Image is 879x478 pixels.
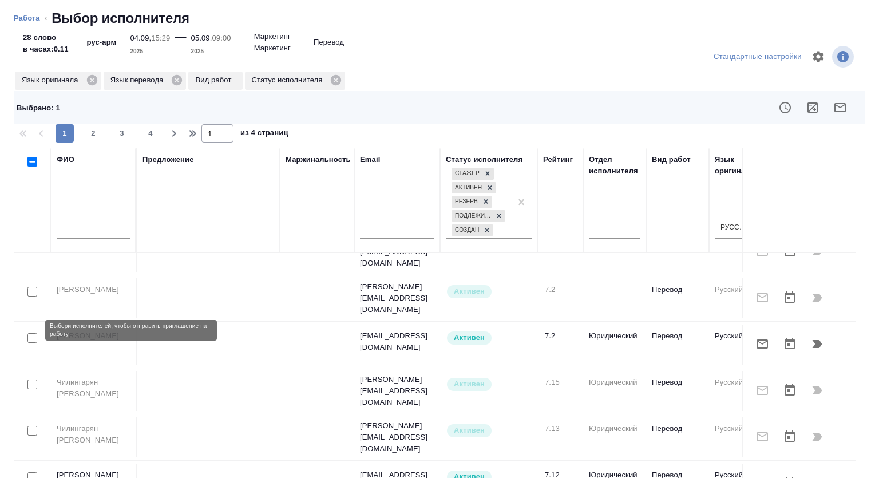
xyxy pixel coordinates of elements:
p: Перевод [314,37,344,48]
button: Открыть календарь загрузки [776,377,803,404]
div: Вид работ [652,154,691,165]
td: [PERSON_NAME] [51,325,137,365]
p: Перевод [652,284,703,295]
button: 3 [113,124,131,143]
button: Показать доступность исполнителя [771,94,799,121]
p: Активен [454,286,485,297]
td: Юридический [583,417,646,457]
div: Маржинальность [286,154,351,165]
div: Создан [452,224,481,236]
div: Язык оригинала [715,154,766,177]
p: 05.09, [191,34,212,42]
td: Юридический [583,371,646,411]
p: 09:00 [212,34,231,42]
p: Перевод [652,377,703,388]
div: Стажер, Активен, Резерв, Подлежит внедрению, Создан [450,209,506,223]
td: [PERSON_NAME] [51,278,137,318]
input: Выбери исполнителей, чтобы отправить приглашение на работу [27,380,37,389]
p: Язык перевода [110,74,168,86]
td: Русский [709,417,772,457]
button: Отправить предложение о работе [826,94,854,121]
div: Стажер, Активен, Резерв, Подлежит внедрению, Создан [450,181,497,195]
div: Статус исполнителя [245,72,346,90]
div: Рейтинг [543,154,573,165]
div: Язык оригинала [15,72,101,90]
p: Статус исполнителя [252,74,327,86]
p: [PERSON_NAME][EMAIL_ADDRESS][DOMAIN_NAME] [360,281,434,315]
nav: breadcrumb [14,9,865,27]
div: Подлежит внедрению [452,210,493,222]
div: Русский [720,223,747,232]
span: 4 [141,128,160,139]
p: [EMAIL_ADDRESS][DOMAIN_NAME] [360,330,434,353]
div: Email [360,154,380,165]
div: Резерв [452,196,480,208]
td: Русский [709,278,772,318]
div: Отдел исполнителя [589,154,640,177]
td: Чилингарян [PERSON_NAME] [51,371,137,411]
span: Посмотреть информацию [832,46,856,68]
div: Активен [452,182,484,194]
div: Стажер, Активен, Резерв, Подлежит внедрению, Создан [450,223,494,238]
div: Рядовой исполнитель: назначай с учетом рейтинга [446,284,532,299]
button: 2 [84,124,102,143]
p: Активен [454,332,485,343]
h2: Выбор исполнителя [52,9,189,27]
div: ФИО [57,154,74,165]
td: Русский [709,325,772,365]
div: — [175,27,186,57]
span: Настроить таблицу [805,43,832,70]
button: 4 [141,124,160,143]
td: Юридический [583,325,646,365]
p: 04.09, [130,34,151,42]
p: Перевод [652,423,703,434]
div: 7.2 [545,330,577,342]
div: Предложение [142,154,194,165]
p: Маркетинг [254,31,291,42]
p: [PERSON_NAME][EMAIL_ADDRESS][DOMAIN_NAME] [360,420,434,455]
button: Отправить предложение о работе [749,330,776,358]
input: Выбери исполнителей, чтобы отправить приглашение на работу [27,426,37,436]
p: Вид работ [195,74,235,86]
div: split button [711,48,805,66]
div: Язык перевода [104,72,187,90]
td: Чилингарян [PERSON_NAME] [51,417,137,457]
input: Выбери исполнителей, чтобы отправить приглашение на работу [27,287,37,297]
div: Стажер [452,168,481,180]
div: Стажер, Активен, Резерв, Подлежит внедрению, Создан [450,167,495,181]
div: Стажер, Активен, Резерв, Подлежит внедрению, Создан [450,195,493,209]
p: Активен [454,425,485,436]
span: 3 [113,128,131,139]
div: 7.2 [545,284,577,295]
p: Активен [454,378,485,390]
a: Работа [14,14,40,22]
div: Рядовой исполнитель: назначай с учетом рейтинга [446,377,532,392]
div: Рядовой исполнитель: назначай с учетом рейтинга [446,330,532,346]
div: 7.15 [545,377,577,388]
span: из 4 страниц [240,126,288,143]
span: 2 [84,128,102,139]
p: 28 слово [23,32,69,44]
button: Открыть календарь загрузки [776,423,803,451]
div: 7.13 [545,423,577,434]
button: Открыть календарь загрузки [776,330,803,358]
button: Продолжить [803,330,831,358]
p: [PERSON_NAME][EMAIL_ADDRESS][DOMAIN_NAME] [360,374,434,408]
div: Статус исполнителя [446,154,522,165]
button: Рассчитать маржинальность заказа [799,94,826,121]
td: Русский [709,371,772,411]
p: Перевод [652,330,703,342]
li: ‹ [45,13,47,24]
p: Язык оригинала [22,74,82,86]
span: Выбрано : 1 [17,104,60,112]
button: Открыть календарь загрузки [776,284,803,311]
div: Рядовой исполнитель: назначай с учетом рейтинга [446,423,532,439]
p: 15:29 [151,34,170,42]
